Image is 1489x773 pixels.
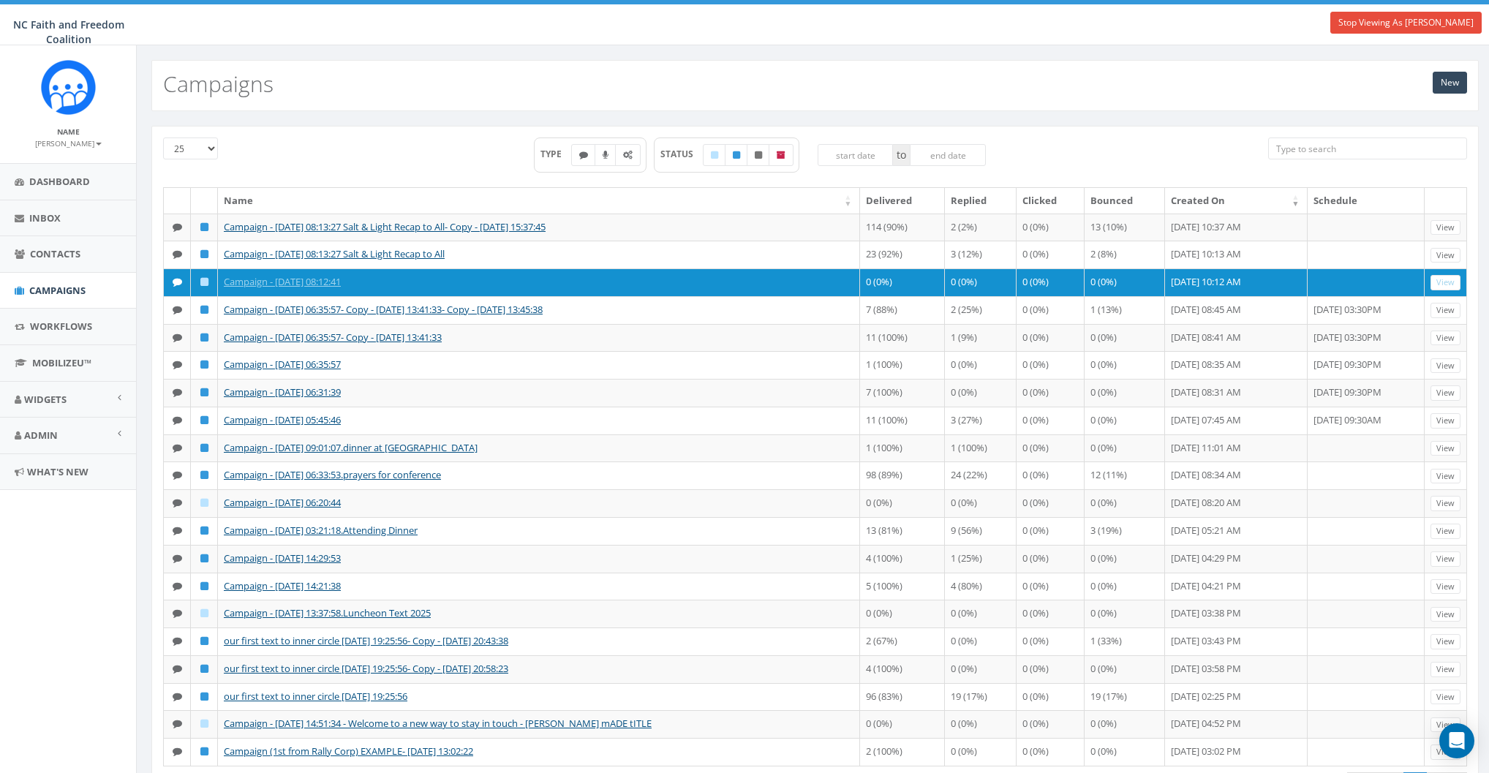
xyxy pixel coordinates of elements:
td: 0 (0%) [1085,489,1164,517]
i: Published [200,581,208,591]
td: [DATE] 10:37 AM [1165,214,1308,241]
a: View [1430,331,1460,346]
td: 12 (11%) [1085,461,1164,489]
td: [DATE] 04:21 PM [1165,573,1308,600]
td: 0 (0%) [1085,600,1164,627]
td: 1 (100%) [860,434,946,462]
td: 0 (0%) [945,351,1017,379]
i: Published [200,636,208,646]
td: 0 (0%) [1017,407,1085,434]
i: Draft [200,719,208,728]
span: Contacts [30,247,80,260]
a: View [1430,551,1460,567]
td: [DATE] 07:45 AM [1165,407,1308,434]
td: 0 (0%) [1017,461,1085,489]
td: [DATE] 08:20 AM [1165,489,1308,517]
td: 0 (0%) [860,710,946,738]
span: Workflows [30,320,92,333]
td: [DATE] 03:38 PM [1165,600,1308,627]
td: 0 (0%) [1017,351,1085,379]
a: our first text to inner circle [DATE] 19:25:56- Copy - [DATE] 20:58:23 [224,662,508,675]
td: 0 (0%) [1085,324,1164,352]
a: View [1430,413,1460,429]
td: 0 (0%) [945,710,1017,738]
label: Draft [703,144,726,166]
td: 1 (13%) [1085,296,1164,324]
td: 0 (0%) [945,627,1017,655]
a: Campaign - [DATE] 08:13:27 Salt & Light Recap to All- Copy - [DATE] 15:37:45 [224,220,546,233]
input: start date [818,144,894,166]
td: 0 (0%) [945,379,1017,407]
td: 24 (22%) [945,461,1017,489]
a: View [1430,275,1460,290]
td: 0 (0%) [1017,214,1085,241]
span: TYPE [540,148,572,160]
a: Campaign - [DATE] 06:35:57- Copy - [DATE] 13:41:33 [224,331,442,344]
label: Text SMS [571,144,596,166]
i: Automated Message [623,151,633,159]
td: 0 (0%) [1017,600,1085,627]
td: 0 (0%) [945,600,1017,627]
a: View [1430,248,1460,263]
th: Bounced [1085,188,1164,214]
span: NC Faith and Freedom Coalition [13,18,124,46]
a: Campaign - [DATE] 14:51:34 - Welcome to a new way to stay in touch - [PERSON_NAME] mADE tITLE [224,717,652,730]
td: 0 (0%) [1017,710,1085,738]
label: Unpublished [747,144,770,166]
span: to [893,144,910,166]
i: Ringless Voice Mail [603,151,608,159]
td: 0 (0%) [860,268,946,296]
th: Created On: activate to sort column ascending [1165,188,1308,214]
i: Text SMS [173,470,182,480]
i: Text SMS [173,388,182,397]
a: View [1430,662,1460,677]
span: Widgets [24,393,67,406]
label: Archived [769,144,793,166]
td: 3 (27%) [945,407,1017,434]
i: Text SMS [173,360,182,369]
a: [PERSON_NAME] [35,136,102,149]
label: Published [725,144,748,166]
a: View [1430,496,1460,511]
td: [DATE] 03:30PM [1308,324,1425,352]
a: View [1430,744,1460,760]
a: View [1430,524,1460,539]
i: Text SMS [173,636,182,646]
i: Text SMS [173,526,182,535]
td: 0 (0%) [1017,434,1085,462]
td: 0 (0%) [1017,683,1085,711]
a: View [1430,690,1460,705]
td: 13 (10%) [1085,214,1164,241]
td: 0 (0%) [1017,655,1085,683]
td: 0 (0%) [1085,407,1164,434]
a: View [1430,634,1460,649]
td: [DATE] 08:35 AM [1165,351,1308,379]
small: Name [57,127,80,137]
a: Campaign - [DATE] 13:37:58.Luncheon Text 2025 [224,606,431,619]
input: Type to search [1268,137,1467,159]
span: Inbox [29,211,61,225]
i: Text SMS [173,664,182,674]
span: What's New [27,465,88,478]
td: [DATE] 02:25 PM [1165,683,1308,711]
a: View [1430,441,1460,456]
i: Published [200,333,208,342]
a: View [1430,220,1460,235]
a: Campaign - [DATE] 05:45:46 [224,413,341,426]
td: 0 (0%) [1017,489,1085,517]
th: Replied [945,188,1017,214]
i: Text SMS [173,443,182,453]
a: Campaign - [DATE] 08:12:41 [224,275,341,288]
td: 98 (89%) [860,461,946,489]
i: Text SMS [173,277,182,287]
i: Published [200,249,208,259]
td: [DATE] 03:58 PM [1165,655,1308,683]
i: Text SMS [173,222,182,232]
a: View [1430,469,1460,484]
span: Campaigns [29,284,86,297]
td: 0 (0%) [1085,434,1164,462]
i: Text SMS [173,608,182,618]
td: 0 (0%) [860,600,946,627]
th: Delivered [860,188,946,214]
i: Text SMS [173,333,182,342]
